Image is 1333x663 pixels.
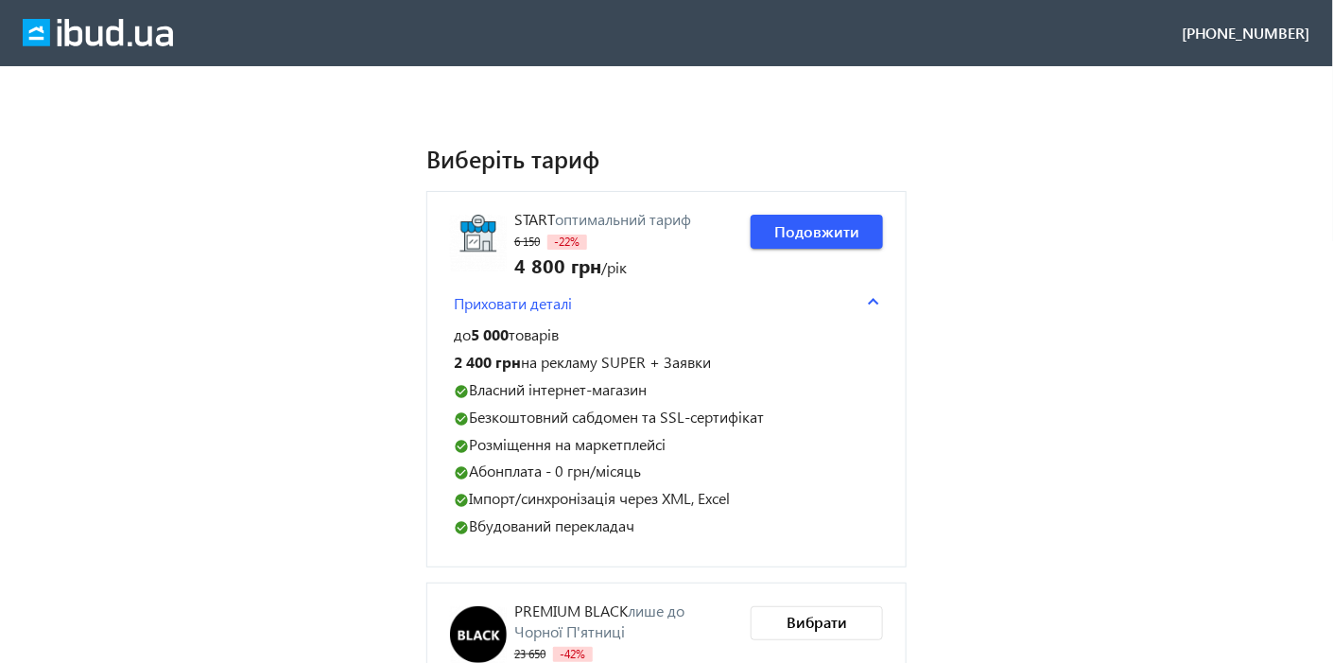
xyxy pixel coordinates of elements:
img: PREMIUM BLACK [450,606,507,663]
span: -42% [553,647,593,662]
mat-icon: check_circle [454,493,469,508]
h1: Виберіть тариф [426,142,907,175]
p: Розміщення на маркетплейсі [454,435,879,455]
span: оптимальний тариф [555,209,691,229]
span: Вибрати [787,612,847,633]
mat-icon: check_circle [454,411,469,427]
mat-icon: check_circle [454,465,469,480]
span: PREMIUM BLACK [514,601,628,620]
img: ibud_full_logo_white.svg [23,19,173,47]
p: до товарів [454,325,879,345]
span: 2 400 грн [454,352,521,372]
span: -22% [547,235,587,250]
span: 5 000 [471,324,509,344]
span: 6 150 [514,235,540,249]
mat-icon: check_circle [454,384,469,399]
p: Імпорт/синхронізація через XML, Excel [454,489,879,509]
span: Start [514,209,555,229]
span: 23 650 [514,647,545,661]
div: /рік [514,252,691,278]
p: Власний інтернет-магазин [454,380,879,400]
button: Подовжити [751,215,883,249]
span: Приховати деталі [454,293,572,314]
p: на рекламу SUPER + Заявки [454,353,879,373]
p: Абонплата - 0 грн/місяць [454,462,879,481]
mat-expansion-panel-header: Приховати деталі [450,289,883,318]
button: Вибрати [751,606,883,640]
div: Приховати деталі [450,318,883,543]
p: Безкоштовний сабдомен та SSL-сертифікат [454,408,879,427]
mat-icon: check_circle [454,439,469,454]
span: 4 800 грн [514,252,601,278]
div: [PHONE_NUMBER] [1182,23,1310,44]
span: Подовжити [774,221,859,242]
img: Start [450,215,507,271]
mat-icon: check_circle [454,520,469,535]
span: лише до Чорної П'ятниці [514,601,684,641]
p: Вбудований перекладач [454,516,879,536]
